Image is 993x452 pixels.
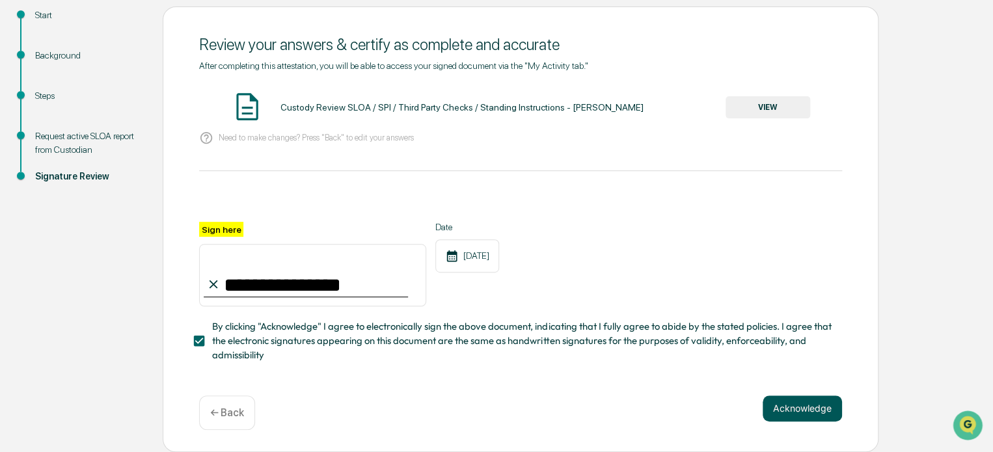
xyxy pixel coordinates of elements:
[92,286,157,297] a: Powered byPylon
[34,59,215,72] input: Clear
[40,176,105,187] span: [PERSON_NAME]
[13,144,83,154] div: Past conversations
[13,27,237,47] p: How can we help?
[8,225,89,248] a: 🖐️Preclearance
[26,177,36,187] img: 1746055101610-c473b297-6a78-478c-a979-82029cc54cd1
[59,112,179,122] div: We're available if you need us!
[951,409,986,444] iframe: Open customer support
[115,176,142,187] span: [DATE]
[221,103,237,118] button: Start new chat
[202,141,237,157] button: See all
[13,256,23,267] div: 🔎
[94,232,105,242] div: 🗄️
[89,225,167,248] a: 🗄️Attestations
[13,232,23,242] div: 🖐️
[35,89,142,103] div: Steps
[35,129,142,157] div: Request active SLOA report from Custodian
[35,170,142,183] div: Signature Review
[8,250,87,273] a: 🔎Data Lookup
[27,99,51,122] img: 8933085812038_c878075ebb4cc5468115_72.jpg
[13,99,36,122] img: 1746055101610-c473b297-6a78-478c-a979-82029cc54cd1
[435,222,499,232] label: Date
[107,230,161,243] span: Attestations
[231,90,264,123] img: Document Icon
[108,176,113,187] span: •
[219,133,414,142] p: Need to make changes? Press "Back" to edit your answers
[210,406,244,419] p: ← Back
[212,319,832,363] span: By clicking "Acknowledge" I agree to electronically sign the above document, indicating that I fu...
[26,255,82,268] span: Data Lookup
[435,239,499,273] div: [DATE]
[59,99,213,112] div: Start new chat
[199,35,842,54] div: Review your answers & certify as complete and accurate
[280,102,643,113] div: Custody Review SLOA / SPI / Third Party Checks / Standing Instructions - [PERSON_NAME]
[35,49,142,62] div: Background
[199,60,588,71] span: After completing this attestation, you will be able to access your signed document via the "My Ac...
[35,8,142,22] div: Start
[129,287,157,297] span: Pylon
[199,222,243,237] label: Sign here
[26,230,84,243] span: Preclearance
[763,395,842,421] button: Acknowledge
[726,96,810,118] button: VIEW
[13,164,34,185] img: Jack Rasmussen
